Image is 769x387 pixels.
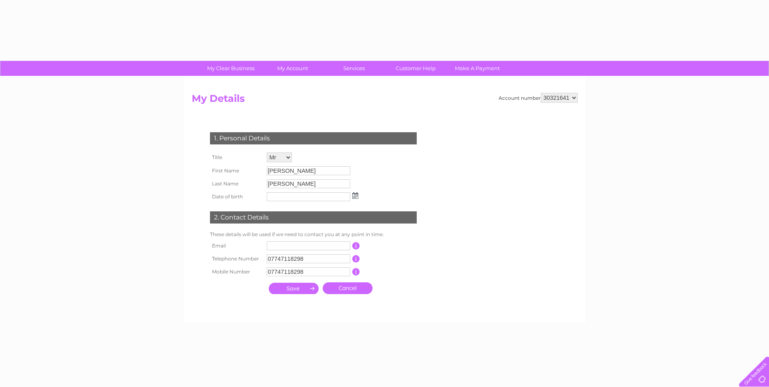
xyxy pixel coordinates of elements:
[208,177,265,190] th: Last Name
[352,255,360,262] input: Information
[323,282,373,294] a: Cancel
[208,239,265,252] th: Email
[192,93,578,108] h2: My Details
[208,230,419,239] td: These details will be used if we need to contact you at any point in time.
[269,283,319,294] input: Submit
[444,61,511,76] a: Make A Payment
[499,93,578,103] div: Account number
[210,132,417,144] div: 1. Personal Details
[210,211,417,224] div: 2. Contact Details
[352,242,360,249] input: Information
[321,61,388,76] a: Services
[208,190,265,203] th: Date of birth
[352,268,360,275] input: Information
[208,265,265,278] th: Mobile Number
[208,150,265,164] th: Title
[197,61,264,76] a: My Clear Business
[352,192,358,199] img: ...
[382,61,449,76] a: Customer Help
[208,252,265,265] th: Telephone Number
[259,61,326,76] a: My Account
[208,164,265,177] th: First Name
